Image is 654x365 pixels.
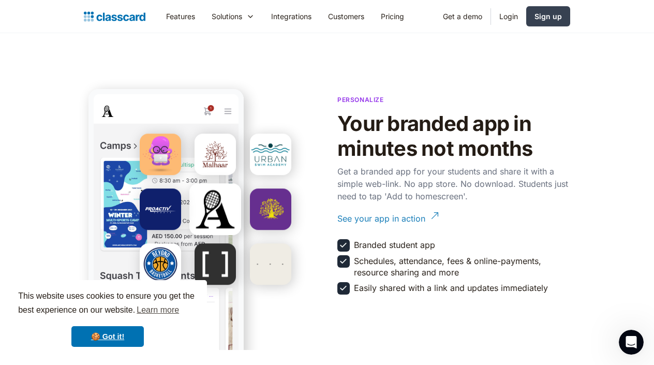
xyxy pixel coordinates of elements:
[337,165,570,202] p: Get a branded app for your students and share it with a simple web-link. No app store. No downloa...
[373,5,412,28] a: Pricing
[71,326,144,347] a: dismiss cookie message
[534,11,562,22] div: Sign up
[354,282,548,294] div: Easily shared with a link and updates immediately
[18,290,197,318] span: This website uses cookies to ensure you get the best experience on our website.
[8,280,207,357] div: cookieconsent
[203,5,263,28] div: Solutions
[337,111,570,161] h2: Your branded app in minutes not months
[135,302,181,318] a: learn more about cookies
[212,11,242,22] div: Solutions
[337,205,425,225] div: See your app in action
[619,330,644,355] iframe: Intercom live chat
[526,6,570,26] a: Sign up
[337,95,384,105] p: Personalize
[354,255,568,279] div: Schedules, attendance, fees & online-payments, resource sharing and more
[354,239,435,251] div: Branded student app
[337,205,570,233] a: See your app in action
[435,5,490,28] a: Get a demo
[263,5,320,28] a: Integrations
[491,5,526,28] a: Login
[320,5,373,28] a: Customers
[84,9,145,24] a: Logo
[158,5,203,28] a: Features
